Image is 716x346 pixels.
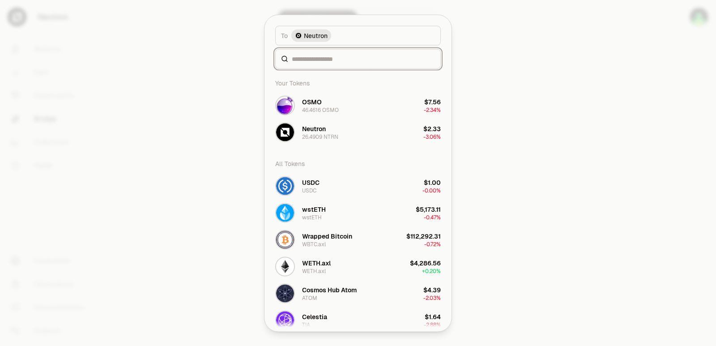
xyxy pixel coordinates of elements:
[276,257,294,275] img: WETH.axl Logo
[410,258,441,267] div: $4,286.56
[425,312,441,321] div: $1.64
[270,154,446,172] div: All Tokens
[302,187,316,194] div: USDC
[276,123,294,141] img: NTRN Logo
[424,178,441,187] div: $1.00
[424,106,441,113] span: -2.34%
[422,187,441,194] span: -0.00%
[276,231,294,248] img: WBTC.axl Logo
[302,240,326,248] div: WBTC.axl
[424,97,441,106] div: $7.56
[302,231,352,240] div: Wrapped Bitcoin
[406,231,441,240] div: $112,292.31
[423,285,441,294] div: $4.39
[302,133,338,140] div: 26.4909 NTRN
[276,177,294,195] img: USDC Logo
[302,294,317,301] div: ATOM
[275,26,441,45] button: ToNeutron LogoNeutron
[270,199,446,226] button: wstETH LogowstETHwstETH$5,173.11-0.47%
[270,119,446,145] button: NTRN LogoNeutron26.4909 NTRN$2.33-3.06%
[422,267,441,274] span: + 0.20%
[416,205,441,214] div: $5,173.11
[304,31,328,40] span: Neutron
[270,280,446,307] button: ATOM LogoCosmos Hub AtomATOM$4.39-2.03%
[276,204,294,222] img: wstETH Logo
[302,285,357,294] div: Cosmos Hub Atom
[423,294,441,301] span: -2.03%
[270,92,446,119] button: OSMO LogoOSMO46.4616 OSMO$7.56-2.34%
[295,32,302,39] img: Neutron Logo
[302,106,339,113] div: 46.4616 OSMO
[281,31,288,40] span: To
[302,124,326,133] div: Neutron
[424,240,441,248] span: -0.72%
[270,172,446,199] button: USDC LogoUSDCUSDC$1.00-0.00%
[424,214,441,221] span: -0.47%
[423,124,441,133] div: $2.33
[270,74,446,92] div: Your Tokens
[270,226,446,253] button: WBTC.axl LogoWrapped BitcoinWBTC.axl$112,292.31-0.72%
[302,97,322,106] div: OSMO
[302,178,320,187] div: USDC
[302,214,322,221] div: wstETH
[302,205,326,214] div: wstETH
[276,284,294,302] img: ATOM Logo
[302,312,327,321] div: Celestia
[424,321,441,328] span: -2.88%
[302,258,331,267] div: WETH.axl
[276,96,294,114] img: OSMO Logo
[302,321,310,328] div: TIA
[302,267,326,274] div: WETH.axl
[270,307,446,333] button: TIA LogoCelestiaTIA$1.64-2.88%
[276,311,294,329] img: TIA Logo
[423,133,441,140] span: -3.06%
[270,253,446,280] button: WETH.axl LogoWETH.axlWETH.axl$4,286.56+0.20%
